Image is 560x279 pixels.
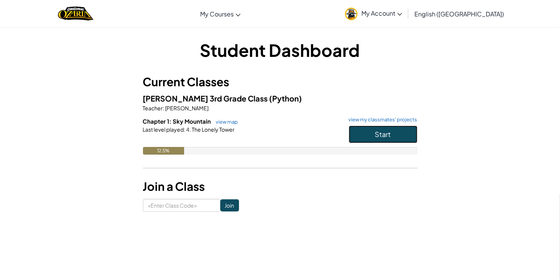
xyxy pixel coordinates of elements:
span: Last level played [143,126,184,133]
span: 4. [186,126,191,133]
a: view map [212,119,238,125]
span: Start [375,130,391,139]
img: avatar [345,8,358,20]
span: : [163,105,165,111]
a: My Account [341,2,406,26]
h3: Join a Class [143,178,417,195]
span: My Courses [200,10,234,18]
span: Teacher [143,105,163,111]
button: Start [349,126,417,143]
h3: Current Classes [143,73,417,90]
input: Join [220,199,239,211]
h1: Student Dashboard [143,38,417,62]
a: My Courses [196,3,244,24]
span: [PERSON_NAME] [165,105,209,111]
span: (Python) [270,94,302,103]
a: view my classmates' projects [345,117,417,122]
div: 12.5% [143,147,184,155]
span: [PERSON_NAME] 3rd Grade Class [143,94,270,103]
input: <Enter Class Code> [143,199,220,212]
span: English ([GEOGRAPHIC_DATA]) [414,10,504,18]
span: My Account [361,9,402,17]
span: Chapter 1: Sky Mountain [143,118,212,125]
a: English ([GEOGRAPHIC_DATA]) [411,3,508,24]
a: Ozaria by CodeCombat logo [58,6,93,21]
img: Home [58,6,93,21]
span: : [184,126,186,133]
span: The Lonely Tower [191,126,235,133]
